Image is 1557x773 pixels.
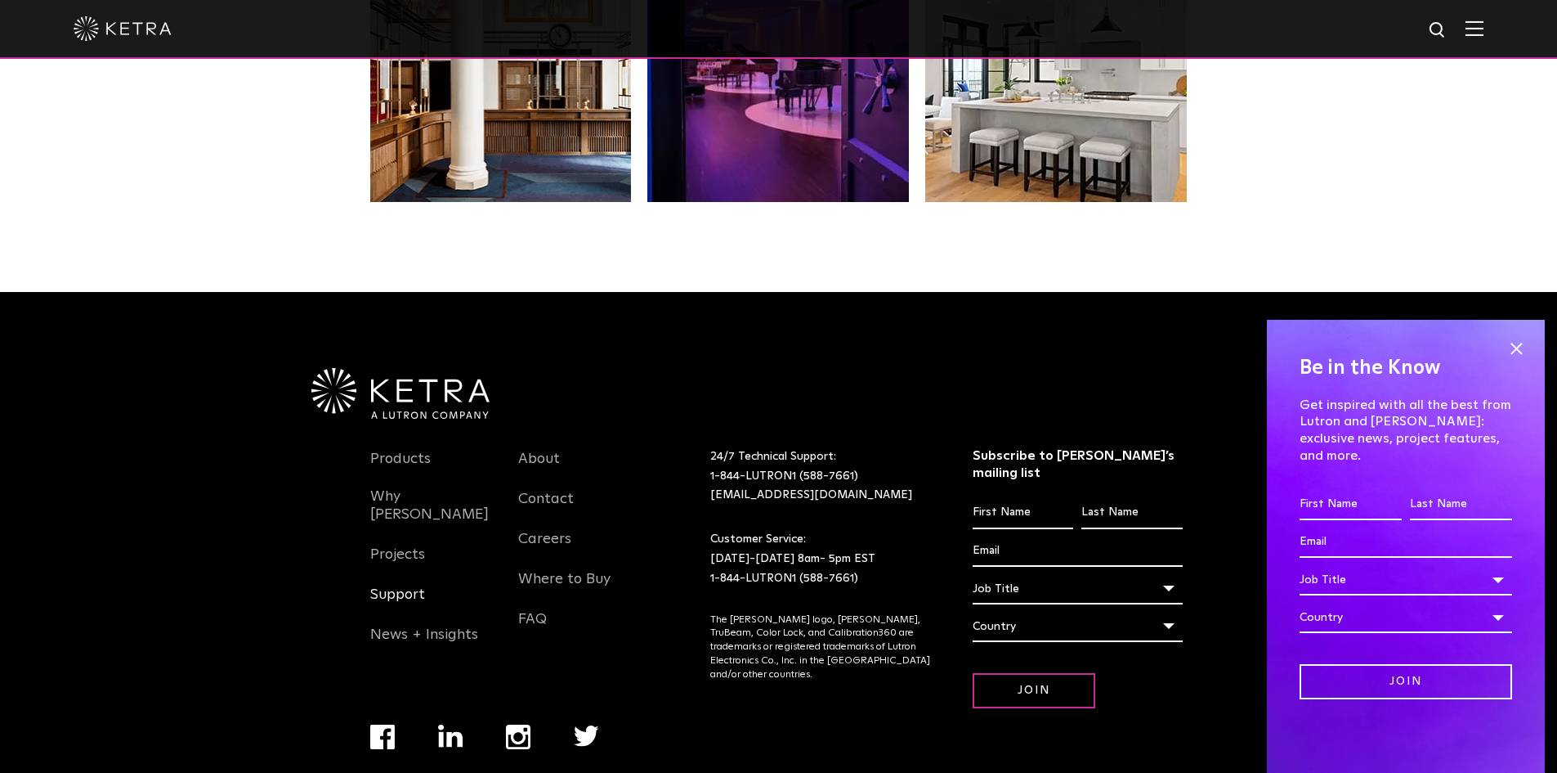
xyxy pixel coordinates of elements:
img: linkedin [438,725,463,748]
h3: Subscribe to [PERSON_NAME]’s mailing list [973,447,1183,482]
img: twitter [574,726,599,747]
img: Hamburger%20Nav.svg [1465,20,1483,36]
input: First Name [973,497,1073,528]
a: 1-844-LUTRON1 (588-7661) [710,573,858,584]
div: Country [1300,602,1512,633]
img: instagram [506,725,530,749]
input: First Name [1300,489,1402,520]
div: Job Title [973,573,1183,604]
input: Email [973,536,1183,567]
p: 24/7 Technical Support: [710,447,932,506]
a: Support [370,586,425,623]
a: FAQ [518,610,547,648]
h4: Be in the Know [1300,353,1512,384]
a: [EMAIL_ADDRESS][DOMAIN_NAME] [710,489,912,501]
div: Navigation Menu [370,447,494,663]
a: Projects [370,546,425,583]
img: ketra-logo-2019-white [74,16,172,41]
input: Last Name [1410,489,1512,520]
img: search icon [1428,20,1448,41]
input: Last Name [1081,497,1182,528]
a: Products [370,450,431,488]
p: The [PERSON_NAME] logo, [PERSON_NAME], TruBeam, Color Lock, and Calibration360 are trademarks or ... [710,613,932,682]
img: facebook [370,725,395,749]
p: Customer Service: [DATE]-[DATE] 8am- 5pm EST [710,530,932,588]
a: News + Insights [370,626,478,663]
div: Country [973,611,1183,642]
input: Email [1300,527,1512,558]
div: Job Title [1300,564,1512,595]
input: Join [973,673,1095,708]
input: Join [1300,664,1512,699]
a: Contact [518,490,574,528]
a: Why [PERSON_NAME] [370,488,494,543]
a: About [518,450,560,488]
a: Where to Buy [518,570,611,608]
a: 1-844-LUTRON1 (588-7661) [710,470,858,482]
a: Careers [518,530,571,568]
img: Ketra-aLutronCo_White_RGB [311,368,490,419]
div: Navigation Menu [518,447,642,648]
p: Get inspired with all the best from Lutron and [PERSON_NAME]: exclusive news, project features, a... [1300,397,1512,465]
